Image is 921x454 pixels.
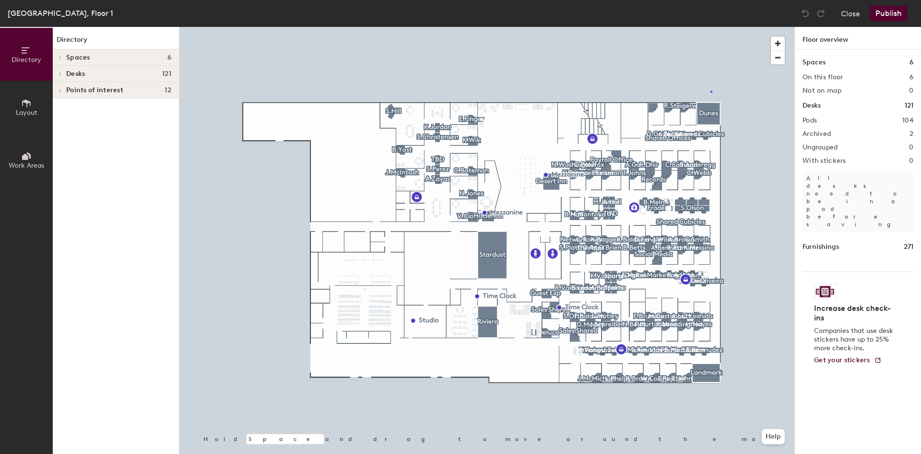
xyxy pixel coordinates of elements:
div: [GEOGRAPHIC_DATA], Floor 1 [8,7,113,19]
h1: Floor overview [795,27,921,49]
span: Spaces [66,54,90,61]
span: Get your stickers [814,356,870,364]
button: Publish [870,6,908,21]
span: 121 [162,70,171,78]
p: All desks need to be in a pod before saving [803,171,913,232]
h1: Spaces [803,57,826,68]
h4: Increase desk check-ins [814,304,896,323]
h2: 0 [909,144,913,151]
span: 6 [167,54,171,61]
h2: 0 [909,87,913,95]
span: Work Areas [9,161,44,170]
button: Close [841,6,860,21]
h1: 6 [909,57,913,68]
h2: Not on map [803,87,841,95]
span: Directory [12,56,41,64]
img: Sticker logo [814,283,836,300]
h1: 271 [904,242,913,252]
h2: On this floor [803,74,843,81]
h2: Ungrouped [803,144,838,151]
h2: 0 [909,157,913,165]
h2: Archived [803,130,831,138]
h1: Furnishings [803,242,839,252]
button: Help [762,429,785,444]
img: Undo [801,9,810,18]
h2: With stickers [803,157,846,165]
h2: 104 [902,117,913,124]
h1: Directory [53,35,179,49]
img: Redo [816,9,826,18]
h2: 6 [909,74,913,81]
span: Layout [16,109,37,117]
a: Get your stickers [814,356,882,365]
h2: Pods [803,117,817,124]
span: Desks [66,70,85,78]
span: Points of interest [66,86,123,94]
h2: 2 [909,130,913,138]
h1: Desks [803,100,821,111]
p: Companies that use desk stickers have up to 25% more check-ins. [814,327,896,353]
span: 12 [165,86,171,94]
h1: 121 [905,100,913,111]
